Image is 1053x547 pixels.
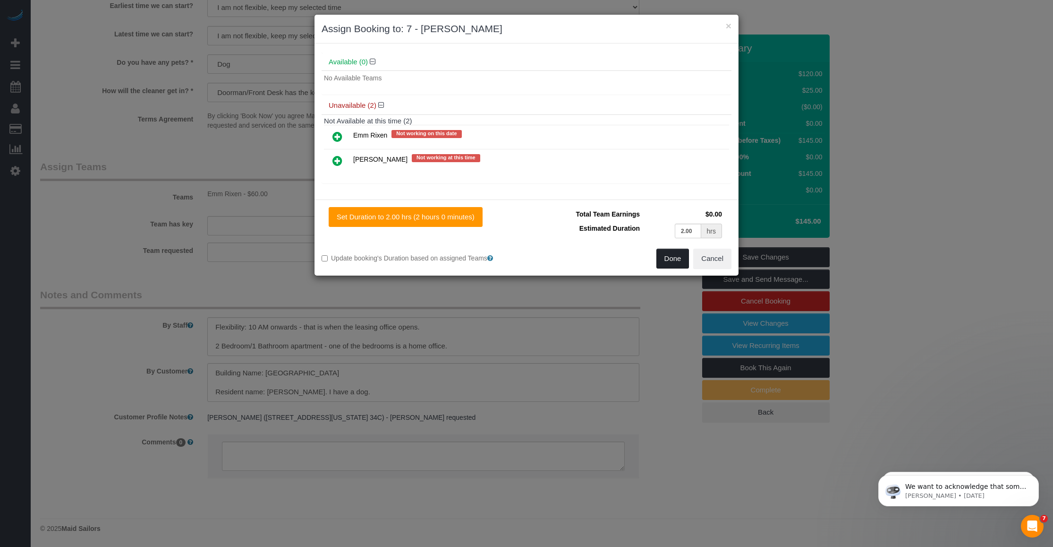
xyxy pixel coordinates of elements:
h4: Available (0) [329,58,724,66]
p: Message from Ellie, sent 1w ago [41,36,163,45]
td: Total Team Earnings [534,207,642,221]
button: Cancel [693,249,731,269]
td: $0.00 [642,207,724,221]
span: Not working at this time [412,154,480,162]
button: × [726,21,731,31]
button: Done [656,249,689,269]
h4: Unavailable (2) [329,102,724,110]
span: 7 [1040,515,1048,522]
h4: Not Available at this time (2) [324,117,729,125]
input: Update booking's Duration based on assigned Teams [322,255,328,261]
span: No Available Teams [324,74,382,82]
label: Update booking's Duration based on assigned Teams [322,253,519,263]
h3: Assign Booking to: 7 - [PERSON_NAME] [322,22,731,36]
span: Not working on this date [391,130,461,138]
button: Set Duration to 2.00 hrs (2 hours 0 minutes) [329,207,483,227]
iframe: Intercom notifications message [864,455,1053,521]
span: Emm Rixen [353,132,387,139]
span: [PERSON_NAME] [353,156,408,164]
iframe: Intercom live chat [1021,515,1044,538]
div: hrs [701,224,722,238]
span: We want to acknowledge that some users may be experiencing lag or slower performance in our softw... [41,27,162,157]
span: Estimated Duration [579,225,640,232]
